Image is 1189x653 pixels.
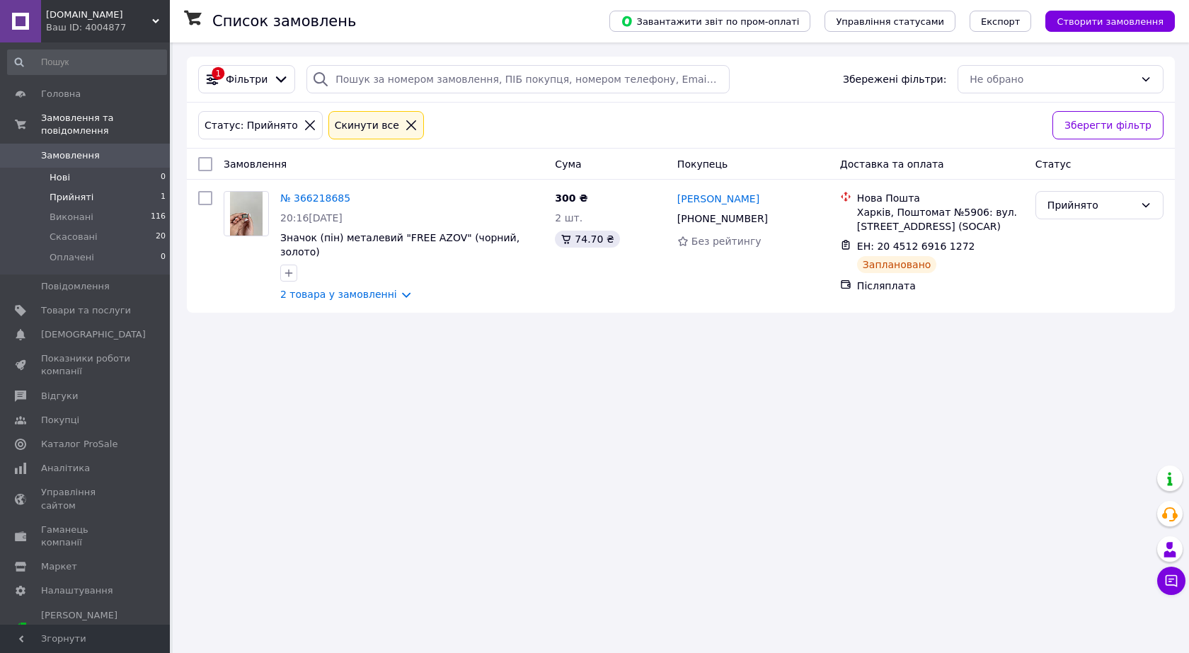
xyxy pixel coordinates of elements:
[677,192,759,206] a: [PERSON_NAME]
[230,192,263,236] img: Фото товару
[1057,16,1164,27] span: Створити замовлення
[555,212,582,224] span: 2 шт.
[1047,197,1135,213] div: Прийнято
[280,192,350,204] a: № 366218685
[224,158,287,170] span: Замовлення
[609,11,810,32] button: Завантажити звіт по пром-оплаті
[50,251,94,264] span: Оплачені
[7,50,167,75] input: Пошук
[332,117,402,133] div: Cкинути все
[41,352,131,378] span: Показники роботи компанії
[41,462,90,475] span: Аналітика
[1064,117,1151,133] span: Зберегти фільтр
[674,209,771,229] div: [PHONE_NUMBER]
[41,414,79,427] span: Покупці
[202,117,301,133] div: Статус: Прийнято
[46,21,170,34] div: Ваш ID: 4004877
[691,236,762,247] span: Без рейтингу
[224,191,269,236] a: Фото товару
[50,191,93,204] span: Прийняті
[280,232,519,258] a: Значок (пін) металевий "FREE AZOV" (чорний, золото)
[41,112,170,137] span: Замовлення та повідомлення
[41,584,113,597] span: Налаштування
[1045,11,1175,32] button: Створити замовлення
[555,192,587,204] span: 300 ₴
[306,65,729,93] input: Пошук за номером замовлення, ПІБ покупця, номером телефону, Email, номером накладної
[555,231,619,248] div: 74.70 ₴
[212,13,356,30] h1: Список замовлень
[151,211,166,224] span: 116
[1035,158,1072,170] span: Статус
[970,11,1032,32] button: Експорт
[41,149,100,162] span: Замовлення
[1052,111,1164,139] button: Зберегти фільтр
[677,158,728,170] span: Покупець
[1031,15,1175,26] a: Створити замовлення
[41,438,117,451] span: Каталог ProSale
[41,390,78,403] span: Відгуки
[981,16,1021,27] span: Експорт
[41,486,131,512] span: Управління сайтом
[840,158,944,170] span: Доставка та оплата
[41,609,131,648] span: [PERSON_NAME] та рахунки
[857,256,937,273] div: Заплановано
[1157,567,1185,595] button: Чат з покупцем
[836,16,944,27] span: Управління статусами
[857,205,1024,233] div: Харків, Поштомат №5906: вул. [STREET_ADDRESS] (SOCAR)
[46,8,152,21] span: terpinnya.ua
[50,171,70,184] span: Нові
[280,289,397,300] a: 2 товара у замовленні
[970,71,1135,87] div: Не обрано
[226,72,268,86] span: Фільтри
[41,524,131,549] span: Гаманець компанії
[857,191,1024,205] div: Нова Пошта
[857,241,975,252] span: ЕН: 20 4512 6916 1272
[843,72,946,86] span: Збережені фільтри:
[621,15,799,28] span: Завантажити звіт по пром-оплаті
[280,212,343,224] span: 20:16[DATE]
[156,231,166,243] span: 20
[555,158,581,170] span: Cума
[41,560,77,573] span: Маркет
[825,11,955,32] button: Управління статусами
[161,191,166,204] span: 1
[857,279,1024,293] div: Післяплата
[41,304,131,317] span: Товари та послуги
[161,251,166,264] span: 0
[50,211,93,224] span: Виконані
[41,328,146,341] span: [DEMOGRAPHIC_DATA]
[41,88,81,100] span: Головна
[161,171,166,184] span: 0
[50,231,98,243] span: Скасовані
[41,280,110,293] span: Повідомлення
